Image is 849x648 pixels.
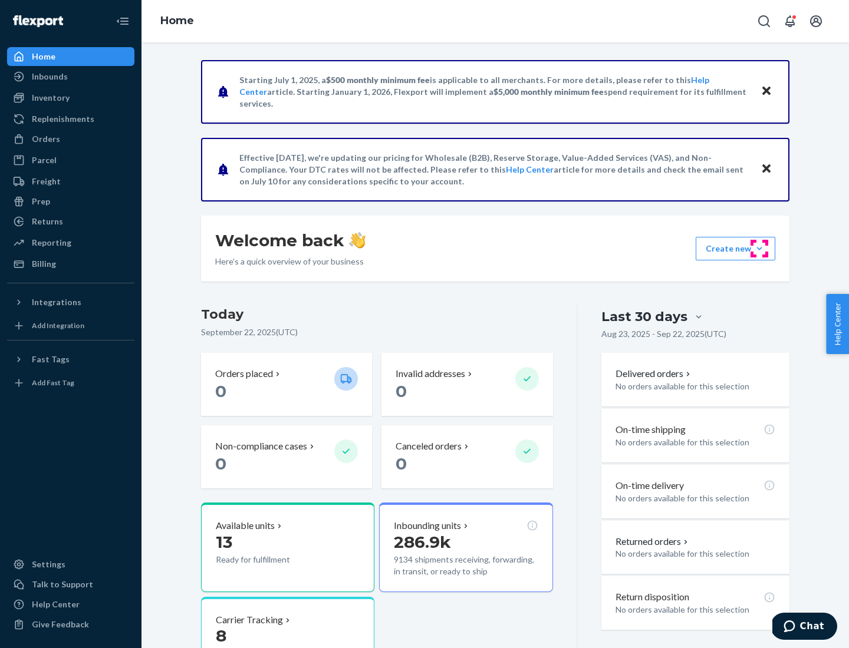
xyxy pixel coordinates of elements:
div: Prep [32,196,50,207]
a: Prep [7,192,134,211]
a: Home [7,47,134,66]
img: Flexport logo [13,15,63,27]
button: Open notifications [778,9,802,33]
button: Close [759,161,774,178]
p: No orders available for this selection [616,437,775,448]
p: Available units [216,519,275,533]
div: Billing [32,258,56,270]
p: Return disposition [616,590,689,604]
button: Returned orders [616,535,690,548]
p: On-time delivery [616,479,684,492]
p: Effective [DATE], we're updating our pricing for Wholesale (B2B), Reserve Storage, Value-Added Se... [239,152,749,187]
span: 0 [396,454,407,474]
button: Fast Tags [7,350,134,369]
button: Inbounding units286.9k9134 shipments receiving, forwarding, in transit, or ready to ship [379,502,552,592]
div: Integrations [32,296,81,308]
span: 8 [216,626,226,646]
a: Add Integration [7,316,134,335]
button: Open account menu [804,9,828,33]
ol: breadcrumbs [151,4,203,38]
button: Available units13Ready for fulfillment [201,502,374,592]
p: Starting July 1, 2025, a is applicable to all merchants. For more details, please refer to this a... [239,74,749,110]
div: Fast Tags [32,353,70,365]
span: 286.9k [394,532,451,552]
p: Non-compliance cases [215,439,307,453]
div: Orders [32,133,60,145]
div: Inventory [32,92,70,104]
p: Here’s a quick overview of your business [215,256,366,267]
a: Orders [7,130,134,148]
div: Inbounds [32,71,68,82]
button: Canceled orders 0 [381,425,552,488]
a: Inbounds [7,67,134,86]
a: Settings [7,555,134,574]
p: Invalid addresses [396,367,465,381]
span: $500 monthly minimum fee [326,75,430,85]
button: Orders placed 0 [201,353,372,416]
button: Give Feedback [7,615,134,634]
a: Replenishments [7,110,134,128]
div: Talk to Support [32,578,93,590]
button: Create new [696,237,775,260]
p: On-time shipping [616,423,686,437]
div: Replenishments [32,113,94,125]
p: Carrier Tracking [216,613,283,627]
a: Reporting [7,233,134,252]
a: Help Center [7,595,134,614]
div: Settings [32,558,65,570]
a: Freight [7,172,134,191]
span: 0 [215,381,226,401]
button: Open Search Box [752,9,776,33]
span: $5,000 monthly minimum fee [493,87,604,97]
div: Freight [32,176,61,187]
div: Reporting [32,237,71,249]
a: Inventory [7,88,134,107]
a: Add Fast Tag [7,373,134,392]
h3: Today [201,305,553,324]
div: Parcel [32,154,57,166]
div: Help Center [32,599,80,610]
a: Help Center [506,164,554,174]
p: 9134 shipments receiving, forwarding, in transit, or ready to ship [394,554,538,577]
iframe: Opens a widget where you can chat to one of our agents [772,613,837,642]
div: Home [32,51,55,62]
button: Integrations [7,293,134,312]
div: Returns [32,216,63,227]
div: Add Fast Tag [32,378,74,388]
a: Parcel [7,151,134,170]
p: No orders available for this selection [616,381,775,392]
a: Billing [7,254,134,273]
a: Returns [7,212,134,231]
div: Last 30 days [601,308,687,326]
button: Close Navigation [111,9,134,33]
span: 13 [216,532,232,552]
a: Home [160,14,194,27]
p: Ready for fulfillment [216,554,325,566]
button: Help Center [826,294,849,354]
div: Give Feedback [32,619,89,630]
h1: Welcome back [215,230,366,251]
img: hand-wave emoji [349,232,366,249]
p: No orders available for this selection [616,604,775,616]
button: Close [759,83,774,100]
p: No orders available for this selection [616,548,775,560]
p: Orders placed [215,367,273,381]
p: Inbounding units [394,519,461,533]
button: Talk to Support [7,575,134,594]
p: Aug 23, 2025 - Sep 22, 2025 ( UTC ) [601,328,726,340]
p: September 22, 2025 ( UTC ) [201,326,553,338]
p: No orders available for this selection [616,492,775,504]
button: Delivered orders [616,367,693,381]
span: 0 [215,454,226,474]
button: Invalid addresses 0 [381,353,552,416]
p: Canceled orders [396,439,462,453]
button: Non-compliance cases 0 [201,425,372,488]
span: 0 [396,381,407,401]
div: Add Integration [32,320,84,330]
